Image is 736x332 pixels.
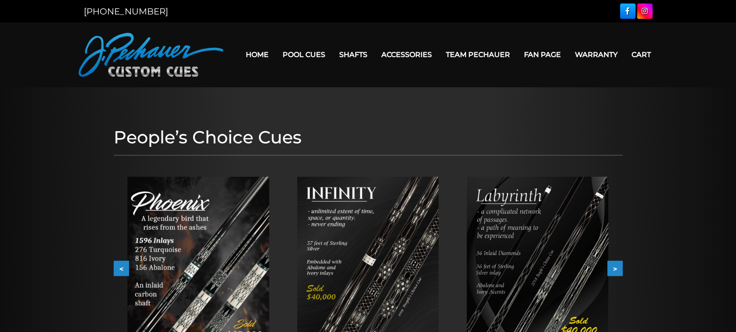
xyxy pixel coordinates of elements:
[568,43,625,66] a: Warranty
[625,43,658,66] a: Cart
[607,261,623,276] button: >
[332,43,374,66] a: Shafts
[439,43,517,66] a: Team Pechauer
[517,43,568,66] a: Fan Page
[114,261,129,276] button: <
[114,261,623,276] div: Carousel Navigation
[239,43,276,66] a: Home
[84,6,168,17] a: [PHONE_NUMBER]
[276,43,332,66] a: Pool Cues
[374,43,439,66] a: Accessories
[114,127,623,148] h1: People’s Choice Cues
[79,33,223,77] img: Pechauer Custom Cues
